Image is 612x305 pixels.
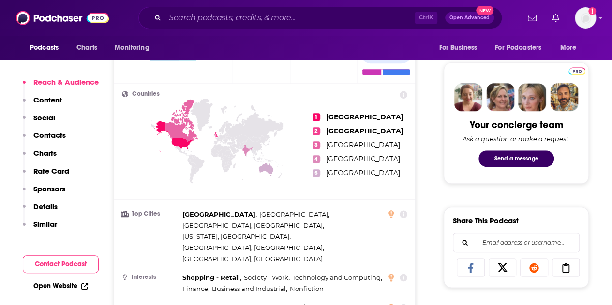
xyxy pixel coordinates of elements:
[70,39,103,57] a: Charts
[182,272,241,283] span: ,
[553,39,589,57] button: open menu
[415,12,437,24] span: Ctrl K
[16,9,109,27] img: Podchaser - Follow, Share and Rate Podcasts
[165,10,415,26] input: Search podcasts, credits, & more...
[33,219,57,229] p: Similar
[182,232,289,240] span: [US_STATE], [GEOGRAPHIC_DATA]
[182,255,323,262] span: [GEOGRAPHIC_DATA], [GEOGRAPHIC_DATA]
[23,219,57,237] button: Similar
[108,39,162,57] button: open menu
[30,41,59,55] span: Podcasts
[550,83,578,111] img: Jon Profile
[326,169,400,177] span: [GEOGRAPHIC_DATA]
[182,221,323,229] span: [GEOGRAPHIC_DATA], [GEOGRAPHIC_DATA]
[489,258,517,276] a: Share on X/Twitter
[478,150,554,167] button: Send a message
[33,77,99,87] p: Reach & Audience
[122,274,179,280] h3: Interests
[489,39,555,57] button: open menu
[313,141,320,149] span: 3
[33,131,66,140] p: Contacts
[182,283,209,294] span: ,
[439,41,477,55] span: For Business
[182,209,257,220] span: ,
[33,202,58,211] p: Details
[495,41,541,55] span: For Podcasters
[548,10,563,26] a: Show notifications dropdown
[33,166,69,175] p: Rate Card
[292,272,382,283] span: ,
[575,7,596,29] img: User Profile
[259,210,328,218] span: [GEOGRAPHIC_DATA]
[520,258,548,276] a: Share on Reddit
[292,274,381,281] span: Technology and Computing
[244,272,290,283] span: ,
[463,135,570,143] div: Ask a question or make a request.
[138,7,502,29] div: Search podcasts, credits, & more...
[76,41,97,55] span: Charts
[23,148,57,166] button: Charts
[326,113,403,121] span: [GEOGRAPHIC_DATA]
[568,67,585,75] img: Podchaser Pro
[476,6,493,15] span: New
[470,119,563,131] div: Your concierge team
[244,274,288,281] span: Society - Work
[182,242,324,253] span: ,
[122,211,179,217] h3: Top Cities
[457,258,485,276] a: Share on Facebook
[432,39,489,57] button: open menu
[23,113,55,131] button: Social
[326,127,403,135] span: [GEOGRAPHIC_DATA]
[23,131,66,148] button: Contacts
[259,209,329,220] span: ,
[23,95,62,113] button: Content
[449,15,490,20] span: Open Advanced
[182,244,323,251] span: [GEOGRAPHIC_DATA], [GEOGRAPHIC_DATA]
[454,83,482,111] img: Sydney Profile
[313,169,320,177] span: 5
[33,113,55,122] p: Social
[132,91,160,97] span: Countries
[182,231,291,242] span: ,
[23,184,65,202] button: Sponsors
[461,233,571,252] input: Email address or username...
[313,155,320,163] span: 4
[23,255,99,273] button: Contact Podcast
[23,77,99,95] button: Reach & Audience
[313,127,320,135] span: 2
[212,285,286,292] span: Business and Industrial
[453,216,519,225] h3: Share This Podcast
[445,12,494,24] button: Open AdvancedNew
[33,95,62,104] p: Content
[33,282,88,290] a: Open Website
[182,210,255,218] span: [GEOGRAPHIC_DATA]
[326,141,400,149] span: [GEOGRAPHIC_DATA]
[182,220,324,231] span: ,
[23,39,71,57] button: open menu
[575,7,596,29] span: Logged in as BrunswickDigital
[575,7,596,29] button: Show profile menu
[453,233,580,252] div: Search followers
[33,184,65,193] p: Sponsors
[552,258,580,276] a: Copy Link
[115,41,149,55] span: Monitoring
[560,41,577,55] span: More
[33,148,57,158] p: Charts
[486,83,514,111] img: Barbara Profile
[23,166,69,184] button: Rate Card
[212,283,287,294] span: ,
[524,10,540,26] a: Show notifications dropdown
[313,113,320,121] span: 1
[182,285,208,292] span: Finance
[326,155,400,163] span: [GEOGRAPHIC_DATA]
[182,274,240,281] span: Shopping - Retail
[290,285,324,292] span: Nonfiction
[518,83,546,111] img: Jules Profile
[568,66,585,75] a: Pro website
[588,7,596,15] svg: Add a profile image
[23,202,58,220] button: Details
